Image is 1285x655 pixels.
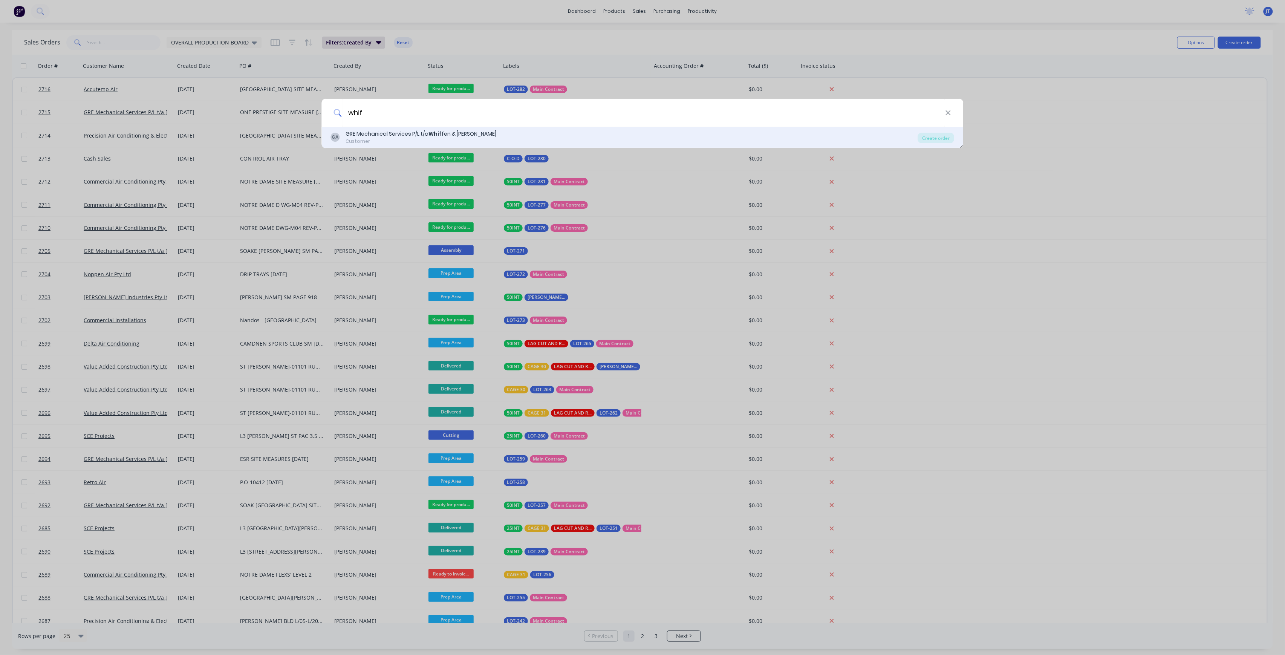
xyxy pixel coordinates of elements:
b: Whif [429,130,442,138]
div: GA [331,133,340,142]
div: Customer [346,138,497,145]
input: Enter a customer name to create a new order... [342,99,945,127]
div: Create order [918,133,955,143]
div: GRE Mechanical Services P/L t/a fen & [PERSON_NAME] [346,130,497,138]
